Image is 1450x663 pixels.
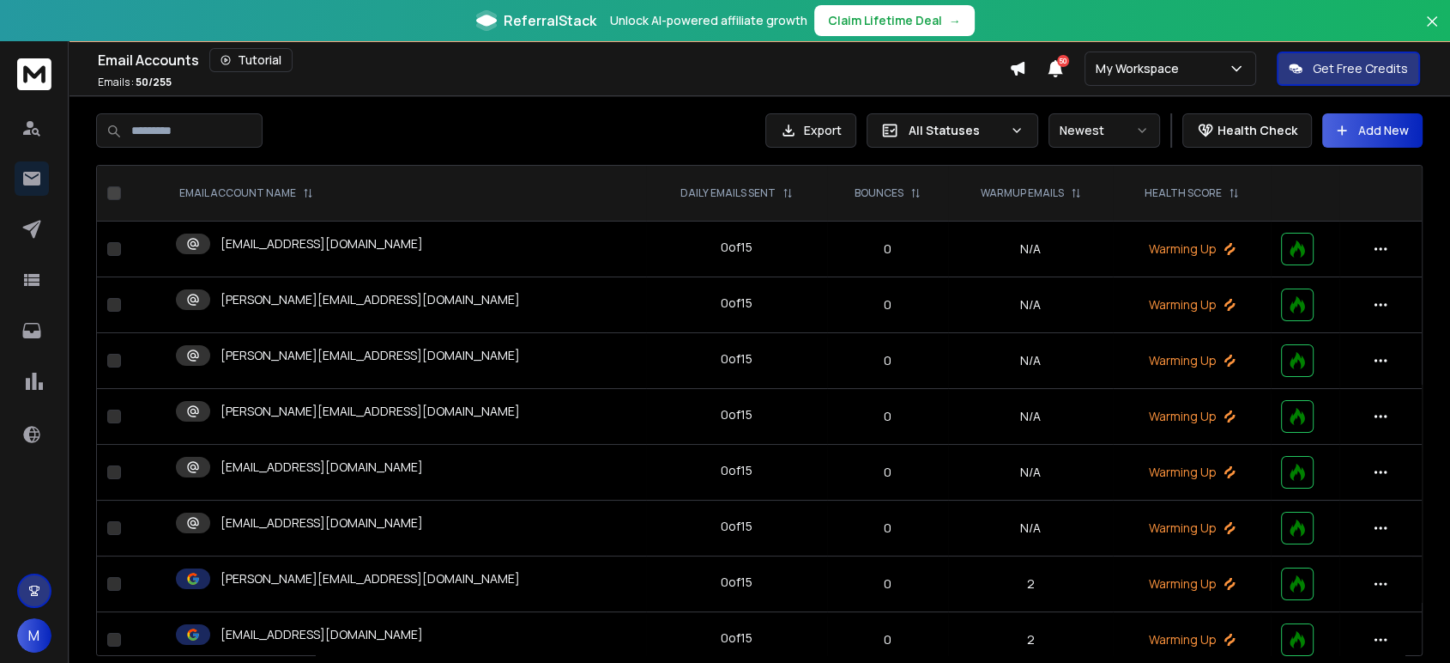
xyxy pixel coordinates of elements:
p: Warming Up [1123,631,1260,648]
p: Warming Up [1123,240,1260,258]
p: [EMAIL_ADDRESS][DOMAIN_NAME] [221,235,423,252]
p: Warming Up [1123,296,1260,313]
td: N/A [948,277,1114,333]
div: 0 of 15 [721,462,752,479]
p: [EMAIL_ADDRESS][DOMAIN_NAME] [221,514,423,532]
td: N/A [948,389,1114,445]
p: [PERSON_NAME][EMAIL_ADDRESS][DOMAIN_NAME] [221,570,520,587]
div: 0 of 15 [721,574,752,591]
p: [PERSON_NAME][EMAIL_ADDRESS][DOMAIN_NAME] [221,403,520,420]
p: Warming Up [1123,575,1260,593]
div: 0 of 15 [721,406,752,423]
p: [PERSON_NAME][EMAIL_ADDRESS][DOMAIN_NAME] [221,291,520,308]
p: 0 [837,631,938,648]
span: 50 / 255 [136,75,172,89]
p: Warming Up [1123,520,1260,537]
button: Add New [1322,113,1423,148]
span: ReferralStack [504,10,596,31]
p: 0 [837,464,938,481]
span: → [949,12,961,29]
button: Get Free Credits [1277,52,1420,86]
div: EMAIL ACCOUNT NAME [179,186,313,200]
button: Export [765,113,856,148]
button: Close banner [1421,10,1443,52]
p: 0 [837,520,938,537]
div: 0 of 15 [721,518,752,535]
p: 0 [837,408,938,425]
p: Unlock AI-powered affiliate growth [610,12,807,29]
button: M [17,618,51,653]
td: N/A [948,222,1114,277]
p: Warming Up [1123,464,1260,481]
p: 0 [837,296,938,313]
td: N/A [948,445,1114,501]
p: 0 [837,352,938,369]
p: [EMAIL_ADDRESS][DOMAIN_NAME] [221,626,423,643]
p: [EMAIL_ADDRESS][DOMAIN_NAME] [221,459,423,476]
div: 0 of 15 [721,350,752,368]
p: All Statuses [909,122,1003,139]
button: Health Check [1182,113,1312,148]
p: HEALTH SCORE [1145,186,1222,200]
p: Warming Up [1123,352,1260,369]
p: Get Free Credits [1313,60,1408,77]
span: 50 [1057,55,1069,67]
div: Email Accounts [98,48,1009,72]
p: Emails : [98,76,172,89]
button: Claim Lifetime Deal→ [814,5,975,36]
td: N/A [948,501,1114,557]
button: Tutorial [209,48,293,72]
p: Warming Up [1123,408,1260,425]
p: 0 [837,575,938,593]
td: 2 [948,557,1114,612]
div: 0 of 15 [721,295,752,312]
p: [PERSON_NAME][EMAIL_ADDRESS][DOMAIN_NAME] [221,347,520,364]
div: 0 of 15 [721,630,752,647]
p: BOUNCES [855,186,903,200]
p: WARMUP EMAILS [981,186,1064,200]
button: Newest [1048,113,1160,148]
p: DAILY EMAILS SENT [680,186,776,200]
td: N/A [948,333,1114,389]
p: 0 [837,240,938,258]
p: Health Check [1217,122,1297,139]
p: My Workspace [1096,60,1186,77]
div: 0 of 15 [721,239,752,256]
